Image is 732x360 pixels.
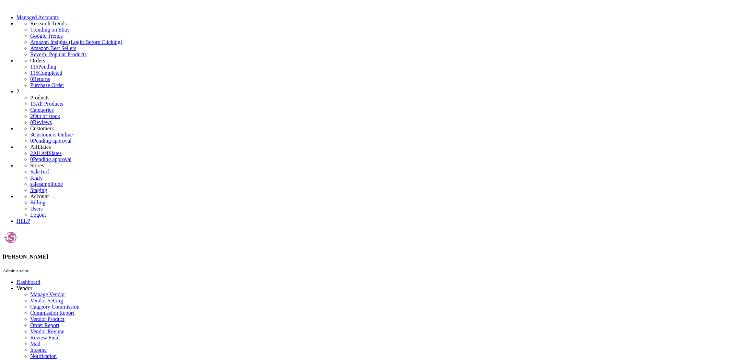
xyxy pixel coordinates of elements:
a: Purchase Order [30,82,64,88]
li: Customers [30,125,729,132]
a: salesamplitude [30,181,63,187]
a: SaleTurf [30,169,49,175]
li: Stores [30,163,729,169]
small: Administrator [3,268,28,273]
a: Billing [30,200,45,205]
a: 115Pending [30,64,729,70]
a: 115Completed [30,70,62,76]
li: Orders [30,58,729,64]
a: Vendor Review [30,328,64,334]
a: Notification [30,353,57,359]
a: Commission Report [30,310,74,316]
a: Staging [30,187,47,193]
span: 0 [30,156,33,162]
a: Trending on Ebay [30,27,729,33]
span: Vendor [16,285,32,291]
a: Dashboard [16,279,40,285]
a: 0Reviews [30,119,52,125]
a: Order Report [30,322,59,328]
img: joshlucio05 [3,230,18,245]
span: 3 [30,132,33,137]
a: Categories [30,107,54,113]
a: Logout [30,212,46,218]
a: 13All Products [30,101,63,107]
a: Users [30,206,43,212]
a: Google Trends [30,33,729,39]
a: Mail [30,341,40,347]
a: Income [30,347,47,353]
a: Managed Accounts [16,14,59,20]
li: Affiliates [30,144,729,150]
a: Vendor Setting [30,298,63,303]
a: Vendor Product [30,316,65,322]
span: 13 [30,101,36,107]
a: Reverb: Popular Products [30,51,729,58]
a: HELP [16,218,30,224]
span: 115 [30,70,38,76]
li: Research Trends [30,21,729,27]
span: 2 [16,88,19,94]
a: 2Out of stock [30,113,60,119]
span: 2 [30,150,33,156]
a: Manage Vendor [30,291,65,297]
a: Kigly [30,175,43,181]
span: 2 [30,113,33,119]
a: Catgeory Commission [30,304,80,310]
li: Products [30,95,729,101]
a: 0Pending approval [30,156,71,162]
span: 0 [30,138,33,144]
span: 115 [30,64,38,70]
a: Amazon Best Sellers [30,45,729,51]
a: 0Returns [30,76,50,82]
a: 2All Affiliates [30,150,62,156]
a: 3Customers Online [30,132,73,137]
a: Amazon Insights (Login Before Clicking) [30,39,729,45]
h4: [PERSON_NAME] [3,254,729,260]
span: 0 [30,119,33,125]
span: 0 [30,76,33,82]
li: Account [30,193,729,200]
a: 0Pending approval [30,138,71,144]
a: Review Field [30,335,60,340]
